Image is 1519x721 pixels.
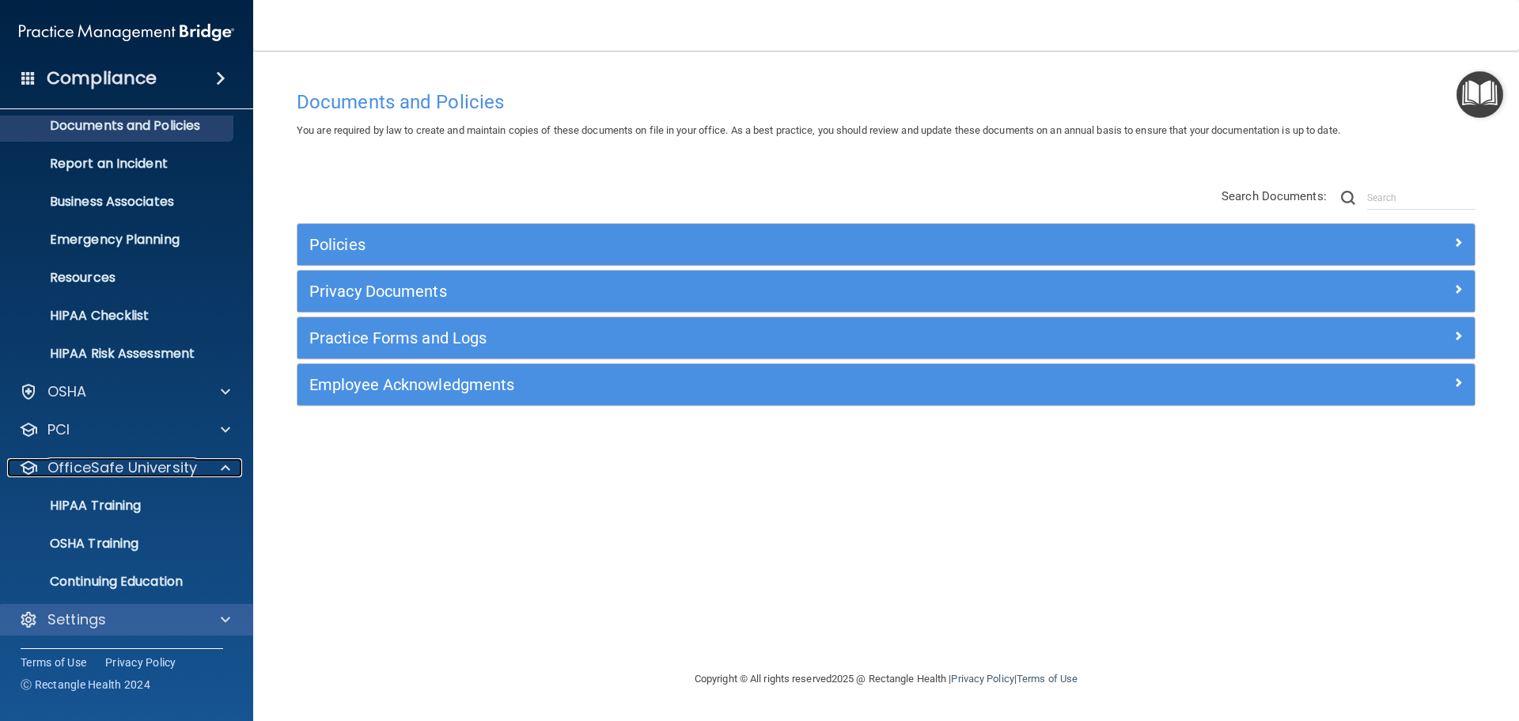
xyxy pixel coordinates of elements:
[19,458,230,477] a: OfficeSafe University
[105,655,176,670] a: Privacy Policy
[47,420,70,439] p: PCI
[309,279,1463,304] a: Privacy Documents
[10,498,141,514] p: HIPAA Training
[1222,189,1327,203] span: Search Documents:
[47,382,87,401] p: OSHA
[10,270,226,286] p: Resources
[10,308,226,324] p: HIPAA Checklist
[21,677,150,693] span: Ⓒ Rectangle Health 2024
[47,610,106,629] p: Settings
[47,67,157,89] h4: Compliance
[309,232,1463,257] a: Policies
[1017,673,1078,685] a: Terms of Use
[951,673,1013,685] a: Privacy Policy
[10,536,138,552] p: OSHA Training
[597,654,1175,704] div: Copyright © All rights reserved 2025 @ Rectangle Health | |
[10,346,226,362] p: HIPAA Risk Assessment
[309,329,1169,347] h5: Practice Forms and Logs
[309,236,1169,253] h5: Policies
[309,325,1463,351] a: Practice Forms and Logs
[47,458,197,477] p: OfficeSafe University
[1456,71,1503,118] button: Open Resource Center
[309,376,1169,393] h5: Employee Acknowledgments
[1367,186,1475,210] input: Search
[10,118,226,134] p: Documents and Policies
[19,17,234,48] img: PMB logo
[21,655,86,670] a: Terms of Use
[297,92,1475,112] h4: Documents and Policies
[1341,191,1355,205] img: ic-search.3b580494.png
[309,283,1169,300] h5: Privacy Documents
[19,420,230,439] a: PCI
[10,194,226,210] p: Business Associates
[10,574,226,590] p: Continuing Education
[19,382,230,401] a: OSHA
[297,124,1340,136] span: You are required by law to create and maintain copies of these documents on file in your office. ...
[10,232,226,248] p: Emergency Planning
[19,610,230,629] a: Settings
[309,372,1463,397] a: Employee Acknowledgments
[10,156,226,172] p: Report an Incident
